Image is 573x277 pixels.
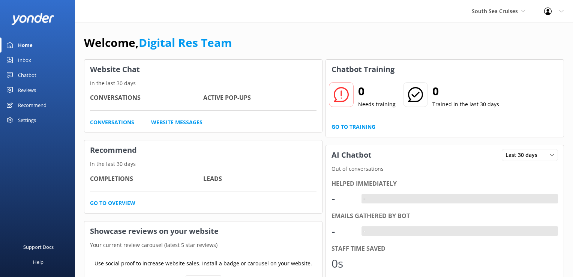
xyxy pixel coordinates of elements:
[90,93,203,103] h4: Conversations
[90,118,134,126] a: Conversations
[358,100,396,108] p: Needs training
[94,259,312,268] p: Use social proof to increase website sales. Install a badge or carousel on your website.
[331,222,354,240] div: -
[472,8,518,15] span: South Sea Cruises
[84,221,322,241] h3: Showcase reviews on your website
[331,254,354,272] div: 0s
[18,113,36,128] div: Settings
[331,179,558,189] div: Helped immediately
[326,60,400,79] h3: Chatbot Training
[84,160,322,168] p: In the last 30 days
[361,194,367,204] div: -
[432,100,499,108] p: Trained in the last 30 days
[84,34,232,52] h1: Welcome,
[361,226,367,236] div: -
[505,151,542,159] span: Last 30 days
[203,93,316,103] h4: Active Pop-ups
[203,174,316,184] h4: Leads
[33,254,43,269] div: Help
[11,13,54,25] img: yonder-white-logo.png
[84,140,322,160] h3: Recommend
[139,35,232,50] a: Digital Res Team
[84,241,322,249] p: Your current review carousel (latest 5 star reviews)
[18,98,46,113] div: Recommend
[432,82,499,100] h2: 0
[331,244,558,254] div: Staff time saved
[90,174,203,184] h4: Completions
[84,79,322,87] p: In the last 30 days
[326,145,377,165] h3: AI Chatbot
[358,82,396,100] h2: 0
[331,123,375,131] a: Go to Training
[23,239,54,254] div: Support Docs
[331,211,558,221] div: Emails gathered by bot
[18,83,36,98] div: Reviews
[90,199,135,207] a: Go to overview
[84,60,322,79] h3: Website Chat
[18,53,31,68] div: Inbox
[18,68,36,83] div: Chatbot
[151,118,202,126] a: Website Messages
[331,190,354,208] div: -
[18,38,33,53] div: Home
[326,165,564,173] p: Out of conversations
